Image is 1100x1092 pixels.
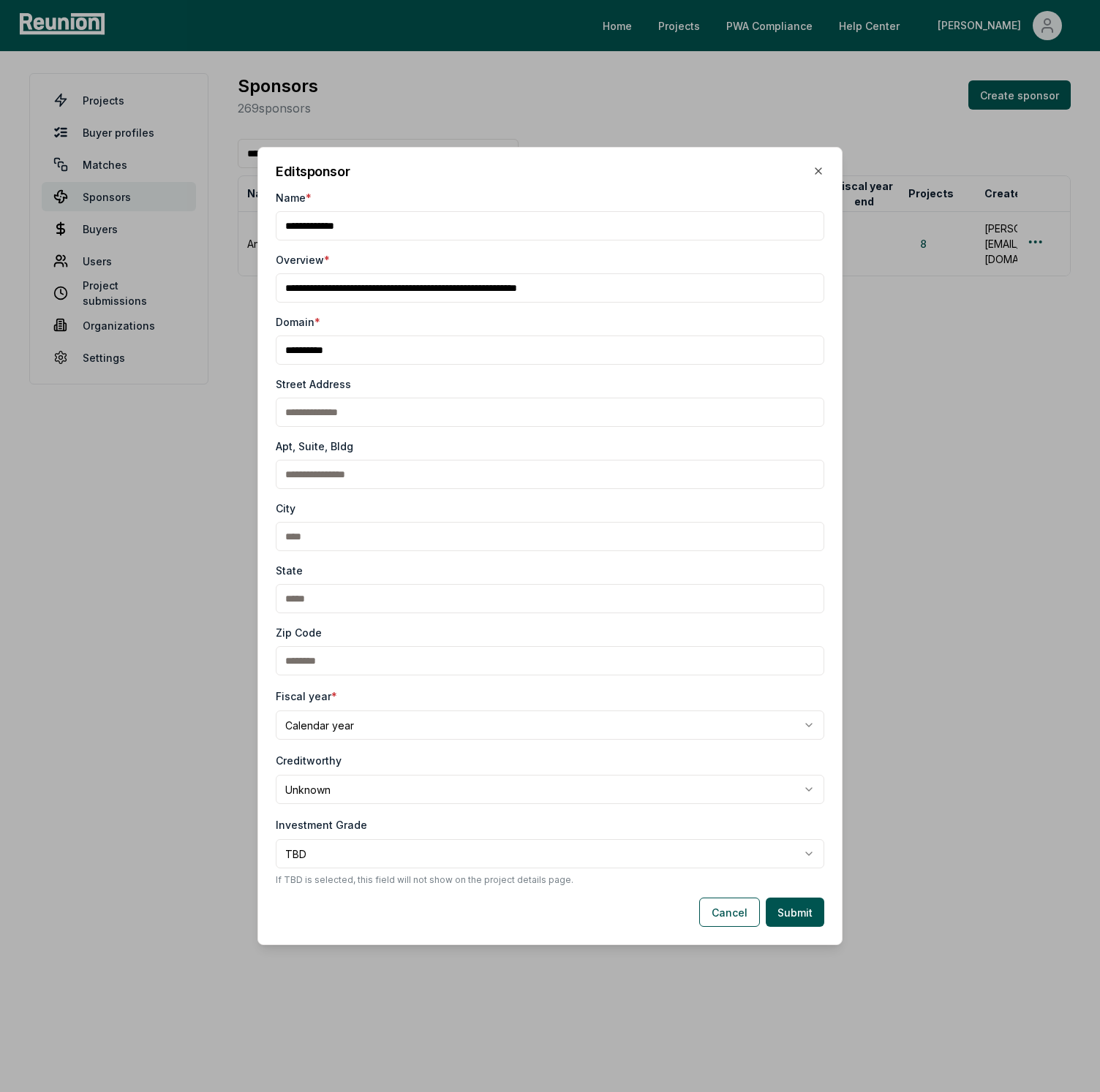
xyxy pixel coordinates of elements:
[276,690,337,702] label: Fiscal year
[276,165,350,178] h2: Edit sponsor
[276,314,320,330] label: Domain
[276,439,353,454] label: Apt, Suite, Bldg
[276,376,351,392] label: Street Address
[276,563,303,578] label: State
[766,898,824,927] button: Submit
[276,874,824,886] p: If TBD is selected, this field will not show on the project details page.
[276,501,295,516] label: City
[276,754,342,767] label: Creditworthy
[699,898,760,927] button: Cancel
[276,190,312,205] label: Name
[276,819,367,831] label: Investment Grade
[276,252,330,268] label: Overview
[276,625,322,640] label: Zip Code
